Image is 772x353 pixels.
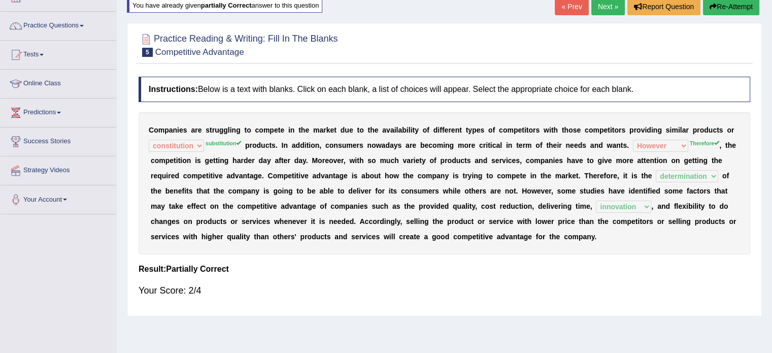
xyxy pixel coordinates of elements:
b: u [342,141,347,149]
b: t [213,156,216,165]
b: o [329,141,334,149]
b: m [458,141,464,149]
b: e [518,126,522,134]
b: t [357,126,359,134]
b: f [493,126,495,134]
b: c [265,141,270,149]
b: n [220,156,224,165]
b: s [397,141,401,149]
b: g [236,126,241,134]
b: a [398,126,402,134]
b: i [678,126,680,134]
b: s [359,141,363,149]
b: t [412,126,415,134]
b: m [507,126,513,134]
b: e [471,141,475,149]
b: n [445,141,450,149]
b: r [634,126,636,134]
b: s [197,156,201,165]
b: p [165,156,170,165]
b: t [210,126,212,134]
b: d [385,141,390,149]
b: a [237,156,241,165]
b: e [337,156,341,165]
b: t [562,126,564,134]
b: g [205,156,210,165]
b: o [423,126,427,134]
b: w [607,141,612,149]
b: i [288,126,290,134]
b: y [415,126,419,134]
b: e [424,141,428,149]
b: d [598,141,603,149]
sup: Therefore [690,140,719,146]
b: w [376,141,382,149]
b: s [272,141,276,149]
b: i [669,126,672,134]
b: n [565,141,570,149]
b: r [249,141,252,149]
b: r [686,126,688,134]
b: h [549,141,553,149]
b: h [301,126,306,134]
b: r [483,141,486,149]
a: Tests [1,41,116,66]
b: e [170,156,174,165]
b: g [224,156,229,165]
b: . [627,141,629,149]
b: n [508,141,513,149]
b: e [353,141,357,149]
b: r [533,126,535,134]
b: d [341,126,345,134]
b: i [355,156,357,165]
b: t [307,141,309,149]
b: i [610,126,612,134]
b: t [516,141,519,149]
b: t [178,156,181,165]
b: o [488,126,493,134]
b: o [700,126,704,134]
b: C [149,126,154,134]
b: n [367,141,372,149]
b: n [283,141,288,149]
b: p [514,126,518,134]
b: a [496,141,500,149]
b: i [549,126,551,134]
b: t [174,156,176,165]
b: d [294,156,299,165]
b: r [212,126,215,134]
a: Your Account [1,185,116,211]
b: r [559,141,561,149]
b: m [525,141,531,149]
b: i [645,126,647,134]
b: m [672,126,678,134]
b: e [248,156,252,165]
b: c [713,126,717,134]
b: s [480,126,484,134]
b: n [455,126,460,134]
b: r [731,126,734,134]
b: r [697,126,699,134]
a: Online Class [1,70,116,95]
b: i [557,141,559,149]
b: h [359,156,364,165]
b: t [466,126,468,134]
b: a [390,126,394,134]
b: s [621,126,625,134]
b: f [540,141,543,149]
b: g [657,126,662,134]
b: m [313,126,319,134]
b: o [614,126,619,134]
b: c [255,126,259,134]
b: a [191,126,195,134]
b: i [486,141,488,149]
b: r [323,126,326,134]
b: i [230,126,232,134]
b: l [396,126,398,134]
b: e [330,126,334,134]
b: s [719,126,723,134]
b: r [241,156,243,165]
b: i [651,126,653,134]
b: t [278,126,281,134]
b: h [564,126,568,134]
